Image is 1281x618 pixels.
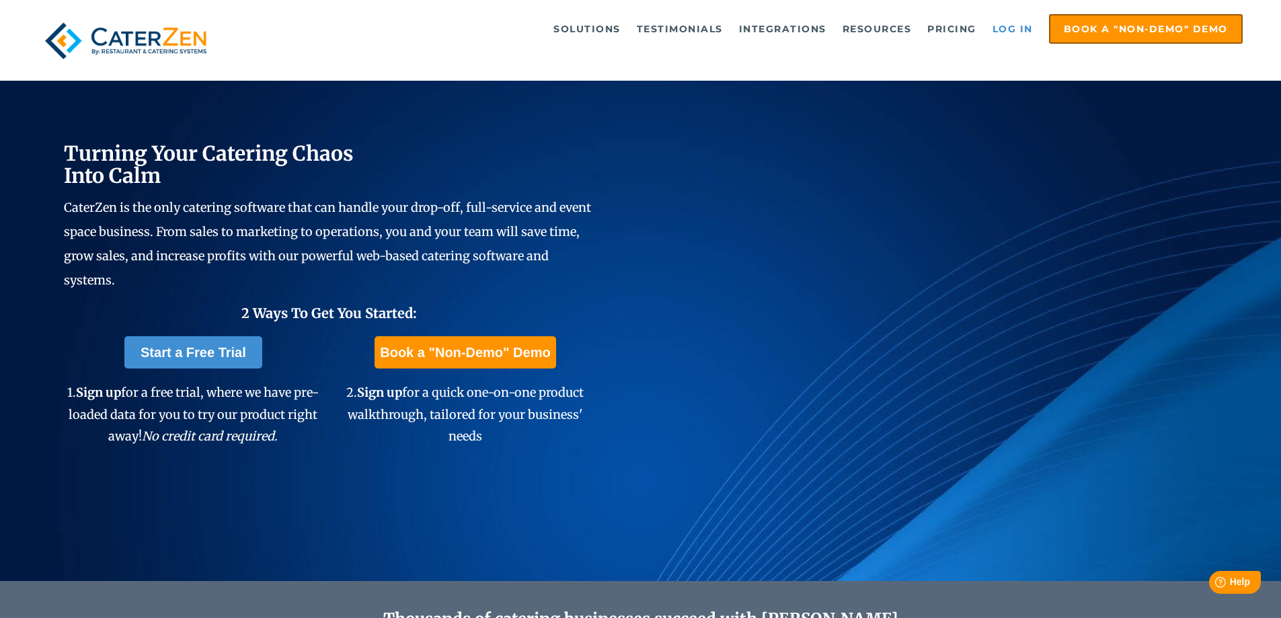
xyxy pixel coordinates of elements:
[357,385,402,400] span: Sign up
[64,200,591,288] span: CaterZen is the only catering software that can handle your drop-off, full-service and event spac...
[346,385,584,444] span: 2. for a quick one-on-one product walkthrough, tailored for your business' needs
[64,141,354,188] span: Turning Your Catering Chaos Into Calm
[375,336,555,369] a: Book a "Non-Demo" Demo
[836,15,919,42] a: Resources
[67,385,319,444] span: 1. for a free trial, where we have pre-loaded data for you to try our product right away!
[732,15,833,42] a: Integrations
[1049,14,1243,44] a: Book a "Non-Demo" Demo
[547,15,627,42] a: Solutions
[630,15,730,42] a: Testimonials
[986,15,1040,42] a: Log in
[76,385,121,400] span: Sign up
[241,305,417,321] span: 2 Ways To Get You Started:
[921,15,983,42] a: Pricing
[1161,566,1266,603] iframe: Help widget launcher
[142,428,278,444] em: No credit card required.
[244,14,1243,44] div: Navigation Menu
[38,14,213,67] img: caterzen
[124,336,262,369] a: Start a Free Trial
